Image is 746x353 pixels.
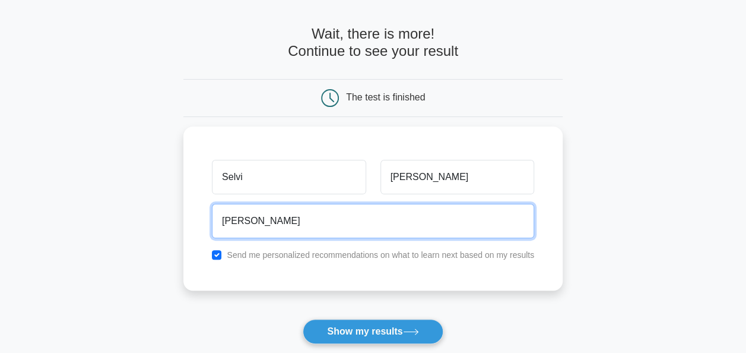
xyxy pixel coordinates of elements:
[380,160,534,194] input: Last name
[183,26,563,60] h4: Wait, there is more! Continue to see your result
[212,204,534,238] input: Email
[346,92,425,102] div: The test is finished
[303,319,443,344] button: Show my results
[212,160,366,194] input: First name
[227,250,534,260] label: Send me personalized recommendations on what to learn next based on my results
